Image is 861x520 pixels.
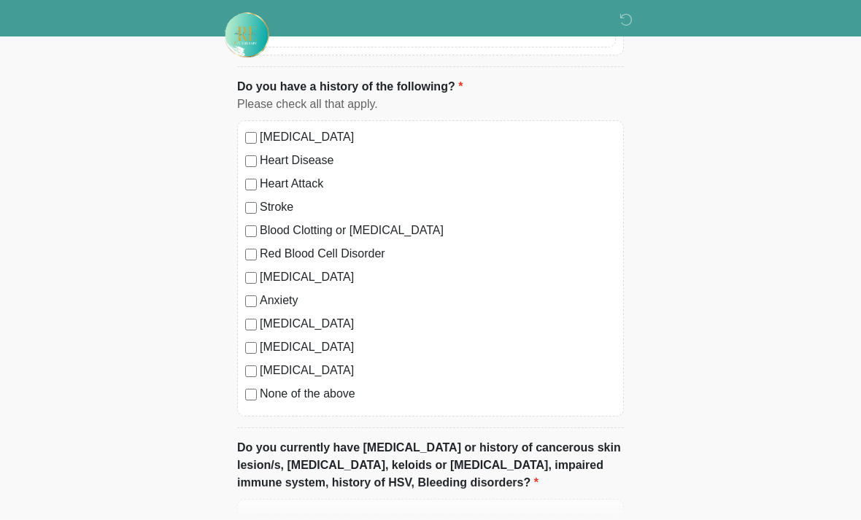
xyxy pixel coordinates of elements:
input: [MEDICAL_DATA] [245,272,257,284]
label: Red Blood Cell Disorder [260,245,616,263]
input: Anxiety [245,295,257,307]
label: Heart Disease [260,152,616,169]
label: None of the above [260,385,616,403]
input: Blood Clotting or [MEDICAL_DATA] [245,225,257,237]
input: Stroke [245,202,257,214]
label: Do you currently have [MEDICAL_DATA] or history of cancerous skin lesion/s, [MEDICAL_DATA], keloi... [237,439,624,492]
input: [MEDICAL_DATA] [245,132,257,144]
label: [MEDICAL_DATA] [260,338,616,356]
input: [MEDICAL_DATA] [245,365,257,377]
label: Blood Clotting or [MEDICAL_DATA] [260,222,616,239]
input: [MEDICAL_DATA] [245,342,257,354]
input: None of the above [245,389,257,400]
input: Heart Attack [245,179,257,190]
img: Rehydrate Aesthetics & Wellness Logo [223,11,271,59]
label: [MEDICAL_DATA] [260,362,616,379]
input: Heart Disease [245,155,257,167]
input: [MEDICAL_DATA] [245,319,257,330]
label: Stroke [260,198,616,216]
input: Red Blood Cell Disorder [245,249,257,260]
label: Heart Attack [260,175,616,193]
label: Do you have a history of the following? [237,78,463,96]
label: [MEDICAL_DATA] [260,128,616,146]
div: Please check all that apply. [237,96,624,113]
label: [MEDICAL_DATA] [260,315,616,333]
label: [MEDICAL_DATA] [260,268,616,286]
label: Anxiety [260,292,616,309]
